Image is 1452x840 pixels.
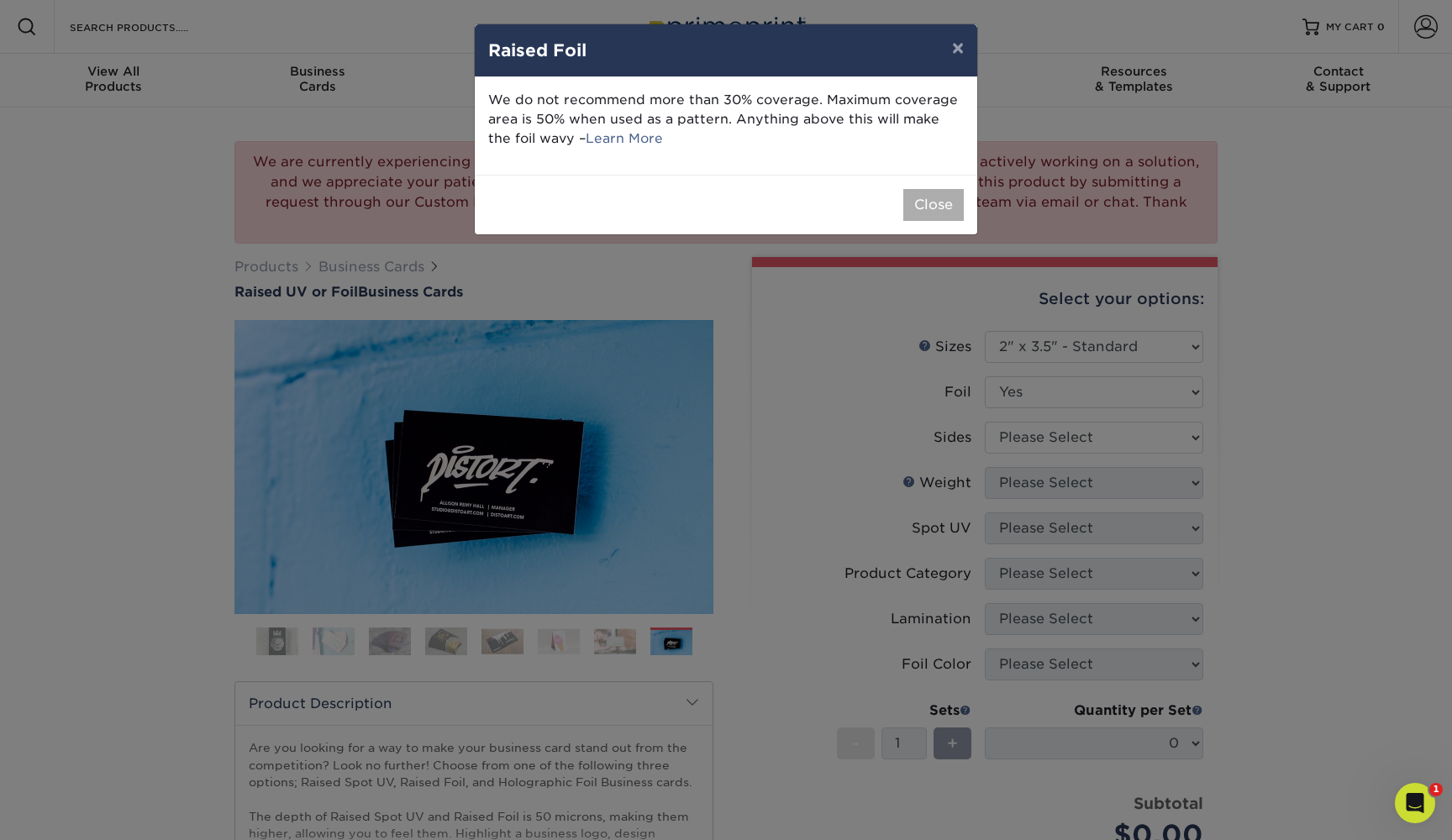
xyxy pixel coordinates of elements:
iframe: Intercom live chat [1395,783,1435,823]
button: Close [903,189,964,221]
h4: Raised Foil [488,38,964,63]
button: × [939,24,977,71]
span: 1 [1429,783,1443,796]
a: Learn More [586,130,663,146]
p: We do not recommend more than 30% coverage. Maximum coverage area is 50% when used as a pattern. ... [488,91,964,148]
